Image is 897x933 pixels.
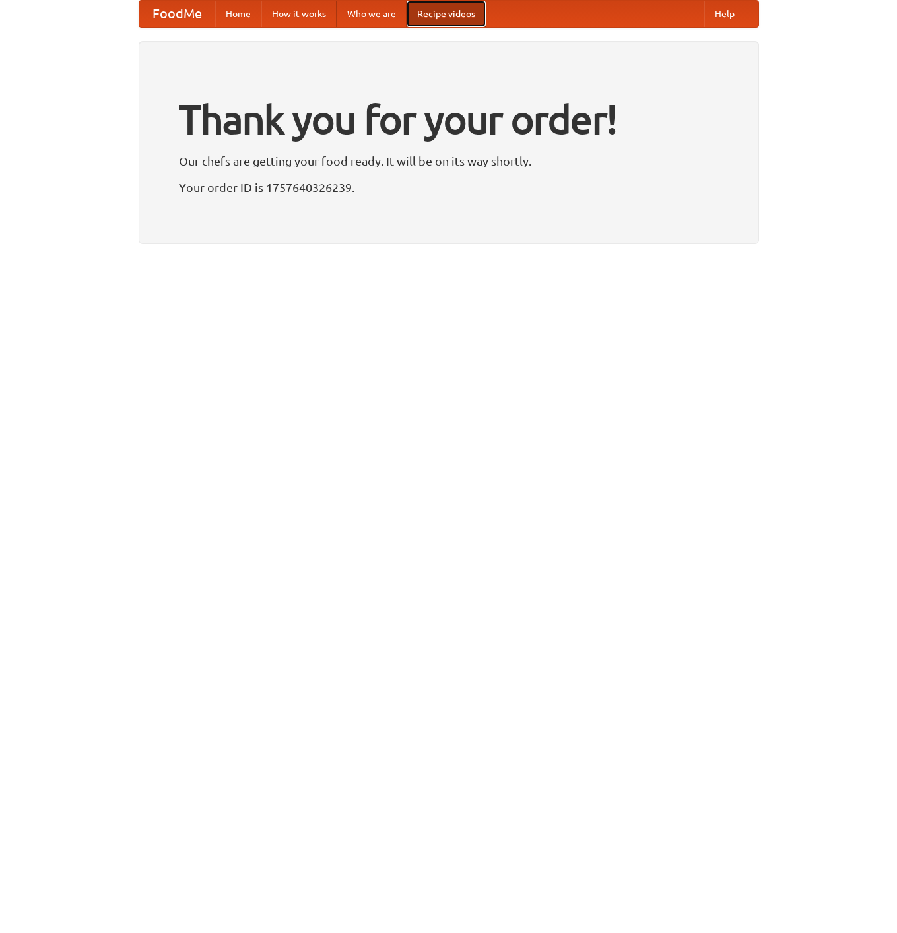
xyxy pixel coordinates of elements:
[261,1,337,27] a: How it works
[139,1,215,27] a: FoodMe
[179,151,719,171] p: Our chefs are getting your food ready. It will be on its way shortly.
[179,177,719,197] p: Your order ID is 1757640326239.
[337,1,407,27] a: Who we are
[407,1,486,27] a: Recipe videos
[704,1,745,27] a: Help
[179,88,719,151] h1: Thank you for your order!
[215,1,261,27] a: Home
